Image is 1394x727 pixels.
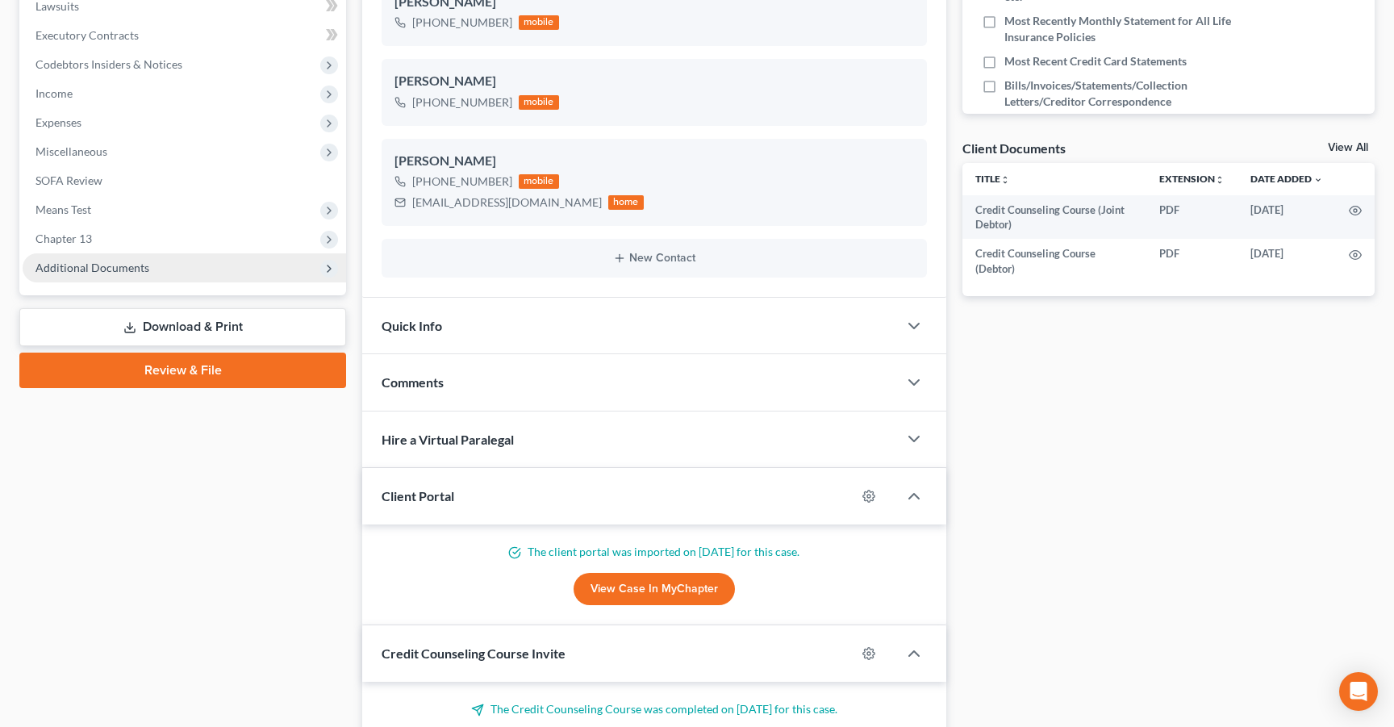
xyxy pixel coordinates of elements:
span: Client Portal [382,488,454,503]
span: Means Test [35,203,91,216]
span: Most Recent Credit Card Statements [1004,53,1187,69]
i: expand_more [1313,175,1323,185]
i: unfold_more [1000,175,1010,185]
td: [DATE] [1237,195,1336,240]
div: mobile [519,174,559,189]
div: mobile [519,15,559,30]
td: Credit Counseling Course (Joint Debtor) [962,195,1146,240]
span: Expenses [35,115,81,129]
div: [PHONE_NUMBER] [412,94,512,111]
div: [PHONE_NUMBER] [412,173,512,190]
a: Titleunfold_more [975,173,1010,185]
p: The Credit Counseling Course was completed on [DATE] for this case. [382,701,927,717]
td: PDF [1146,195,1237,240]
span: Bills/Invoices/Statements/Collection Letters/Creditor Correspondence [1004,77,1258,110]
span: Hire a Virtual Paralegal [382,432,514,447]
span: Miscellaneous [35,144,107,158]
span: Codebtors Insiders & Notices [35,57,182,71]
span: Quick Info [382,318,442,333]
a: Executory Contracts [23,21,346,50]
a: Extensionunfold_more [1159,173,1225,185]
p: The client portal was imported on [DATE] for this case. [382,544,927,560]
span: Most Recently Monthly Statement for All Life Insurance Policies [1004,13,1258,45]
div: Open Intercom Messenger [1339,672,1378,711]
div: [PERSON_NAME] [394,152,914,171]
span: Additional Documents [35,261,149,274]
td: Credit Counseling Course (Debtor) [962,239,1146,283]
td: PDF [1146,239,1237,283]
a: Date Added expand_more [1250,173,1323,185]
a: Download & Print [19,308,346,346]
span: Executory Contracts [35,28,139,42]
div: [PERSON_NAME] [394,72,914,91]
a: Review & File [19,353,346,388]
a: View All [1328,142,1368,153]
td: [DATE] [1237,239,1336,283]
a: SOFA Review [23,166,346,195]
button: New Contact [394,252,914,265]
span: Income [35,86,73,100]
div: [EMAIL_ADDRESS][DOMAIN_NAME] [412,194,602,211]
span: Chapter 13 [35,232,92,245]
div: Client Documents [962,140,1066,157]
span: SOFA Review [35,173,102,187]
span: Comments [382,374,444,390]
i: unfold_more [1215,175,1225,185]
div: [PHONE_NUMBER] [412,15,512,31]
div: home [608,195,644,210]
a: View Case in MyChapter [574,573,735,605]
span: Credit Counseling Course Invite [382,646,566,661]
div: mobile [519,95,559,110]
